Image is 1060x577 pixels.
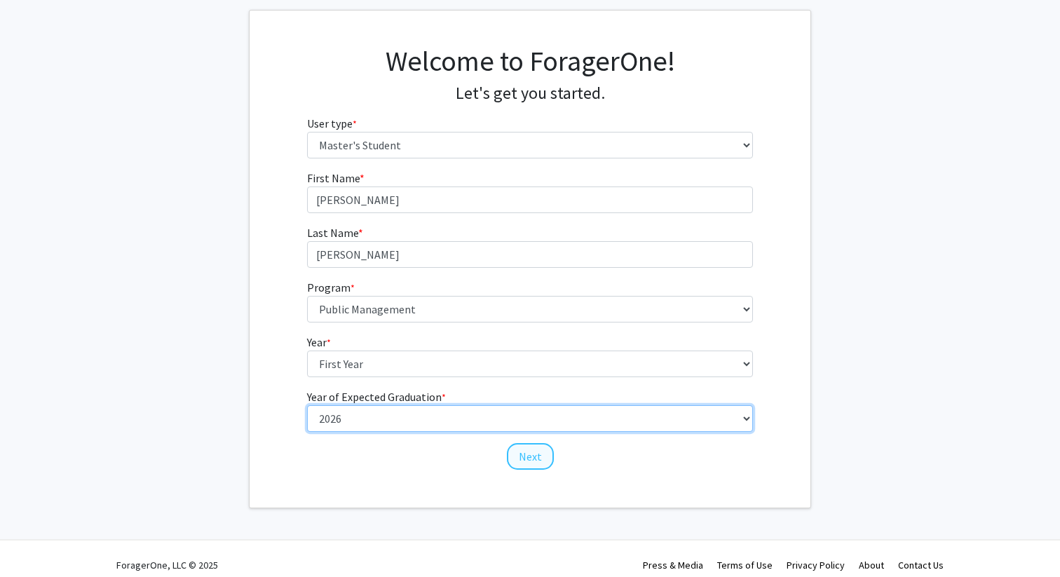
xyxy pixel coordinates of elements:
h1: Welcome to ForagerOne! [307,44,754,78]
label: Program [307,279,355,296]
h4: Let's get you started. [307,83,754,104]
a: Press & Media [643,559,703,571]
span: First Name [307,171,360,185]
a: About [859,559,884,571]
label: Year of Expected Graduation [307,388,446,405]
label: User type [307,115,357,132]
button: Next [507,443,554,470]
a: Contact Us [898,559,944,571]
label: Year [307,334,331,351]
iframe: Chat [11,514,60,566]
span: Last Name [307,226,358,240]
a: Terms of Use [717,559,773,571]
a: Privacy Policy [787,559,845,571]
